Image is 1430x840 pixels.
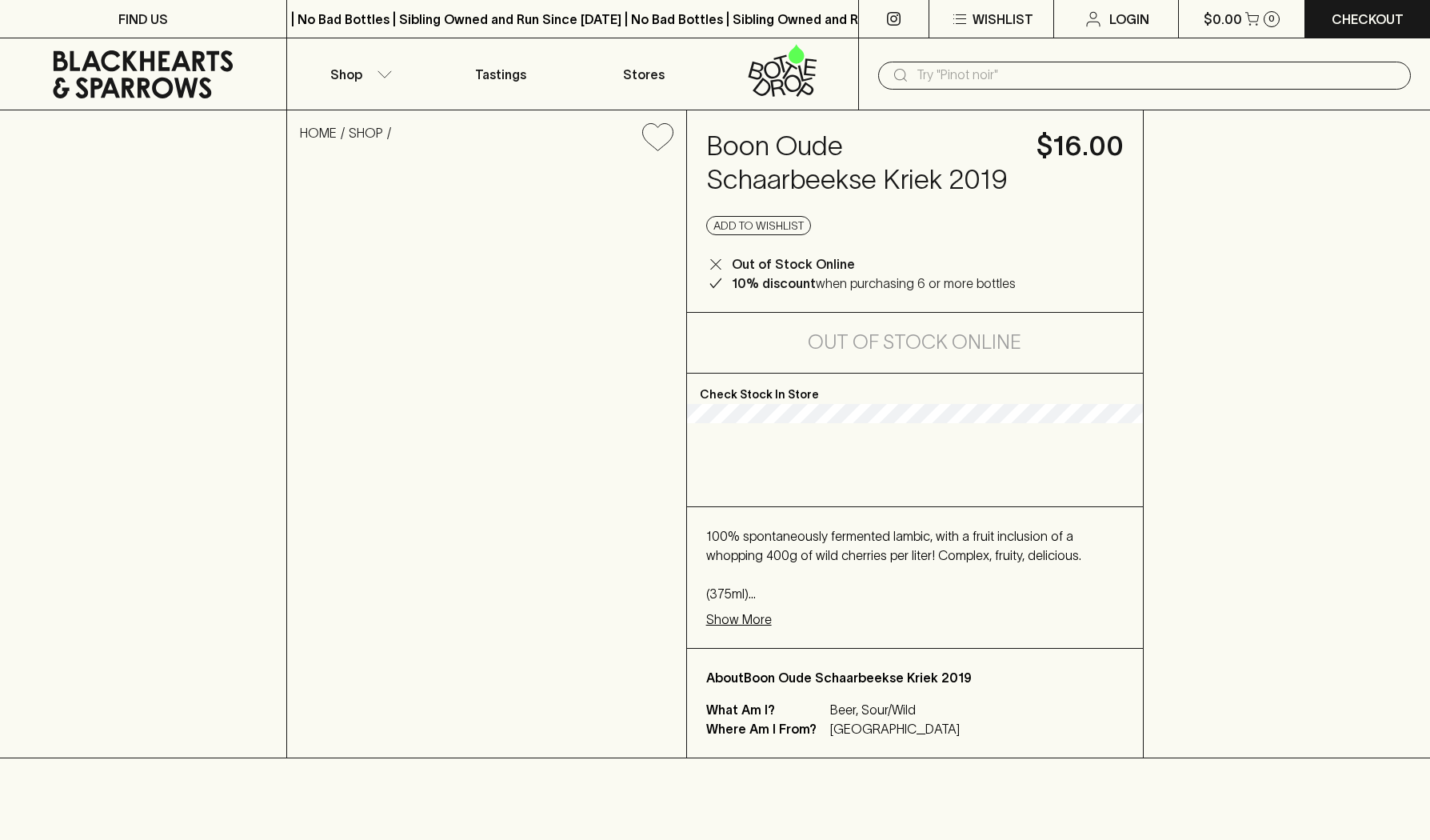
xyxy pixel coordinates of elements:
[1204,10,1242,29] p: $0.00
[349,126,383,140] a: SHOP
[300,126,337,140] a: HOME
[830,700,960,719] p: Beer, Sour/Wild
[706,130,1018,197] h4: Boon Oude Schaarbeekse Kriek 2019
[1332,10,1404,29] p: Checkout
[706,216,811,235] button: Add to wishlist
[330,65,362,84] p: Shop
[623,65,665,84] p: Stores
[917,62,1398,88] input: Try "Pinot noir"
[287,164,686,758] img: 70844.png
[706,700,826,719] p: What Am I?
[1037,130,1124,163] h4: $16.00
[973,10,1033,29] p: Wishlist
[706,526,1124,603] p: 100% spontaneously fermented lambic, with a fruit inclusion of a whopping 400g of wild cherries p...
[706,610,772,629] p: Show More
[118,10,168,29] p: FIND US
[573,38,716,110] a: Stores
[1109,10,1149,29] p: Login
[808,330,1021,355] h5: Out of Stock Online
[706,668,1124,687] p: About Boon Oude Schaarbeekse Kriek 2019
[1268,14,1275,23] p: 0
[830,719,960,738] p: [GEOGRAPHIC_DATA]
[706,719,826,738] p: Where Am I From?
[732,274,1016,293] p: when purchasing 6 or more bottles
[732,276,816,290] b: 10% discount
[429,38,573,110] a: Tastings
[732,254,855,274] p: Out of Stock Online
[687,374,1144,404] p: Check Stock In Store
[475,65,526,84] p: Tastings
[287,38,430,110] button: Shop
[636,117,680,158] button: Add to wishlist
